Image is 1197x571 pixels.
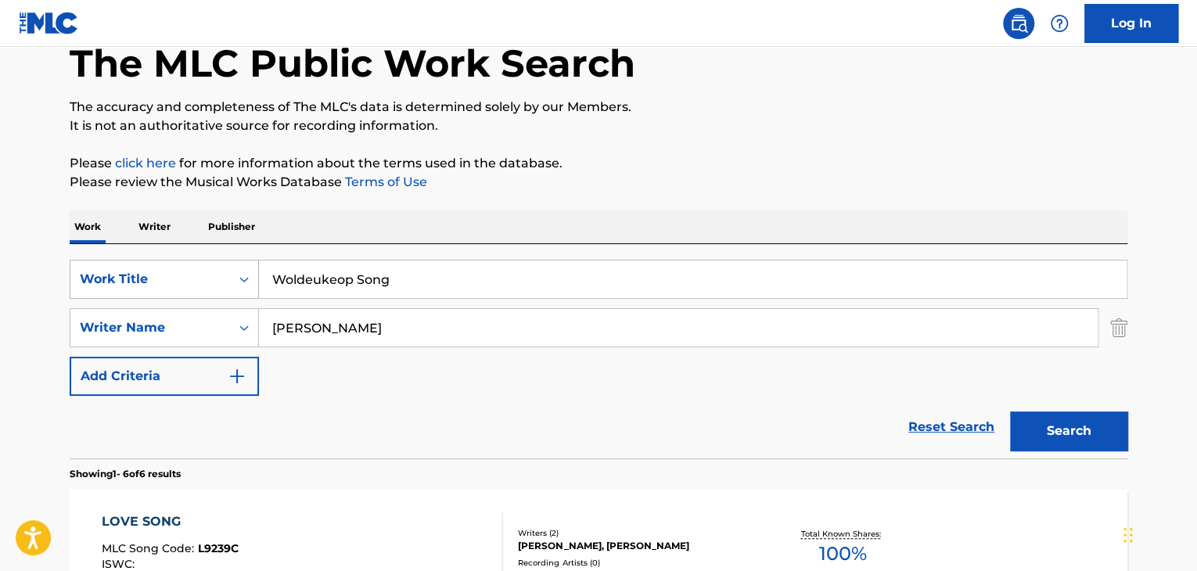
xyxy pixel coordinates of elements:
span: L9239C [198,541,239,555]
a: Terms of Use [342,174,427,189]
div: Recording Artists ( 0 ) [518,557,754,569]
p: Work [70,210,106,243]
p: It is not an authoritative source for recording information. [70,117,1127,135]
iframe: Chat Widget [1119,496,1197,571]
img: MLC Logo [19,12,79,34]
p: Publisher [203,210,260,243]
div: LOVE SONG [102,512,239,531]
img: Delete Criterion [1110,308,1127,347]
div: Writer Name [80,318,221,337]
span: ISWC : [102,557,138,571]
p: The accuracy and completeness of The MLC's data is determined solely by our Members. [70,98,1127,117]
form: Search Form [70,260,1127,458]
button: Search [1010,411,1127,451]
img: 9d2ae6d4665cec9f34b9.svg [228,367,246,386]
p: Writer [134,210,175,243]
span: MLC Song Code : [102,541,198,555]
p: Showing 1 - 6 of 6 results [70,467,181,481]
div: Help [1044,8,1075,39]
div: Work Title [80,270,221,289]
button: Add Criteria [70,357,259,396]
a: Public Search [1003,8,1034,39]
img: help [1050,14,1069,33]
a: Log In [1084,4,1178,43]
span: 100 % [818,540,866,568]
div: Writers ( 2 ) [518,527,754,539]
p: Total Known Shares: [800,528,884,540]
div: [PERSON_NAME], [PERSON_NAME] [518,539,754,553]
div: Drag [1123,512,1133,558]
p: Please for more information about the terms used in the database. [70,154,1127,173]
a: Reset Search [900,410,1002,444]
h1: The MLC Public Work Search [70,40,635,87]
img: search [1009,14,1028,33]
p: Please review the Musical Works Database [70,173,1127,192]
a: click here [115,156,176,171]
